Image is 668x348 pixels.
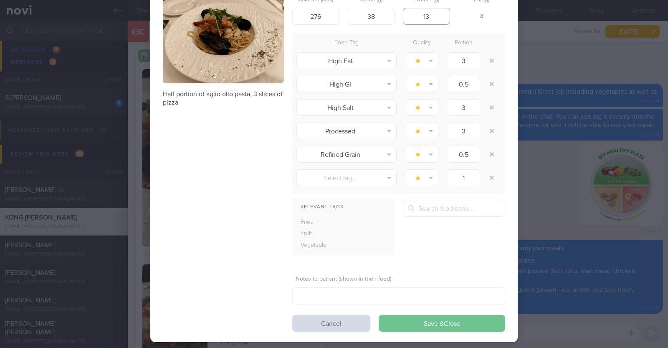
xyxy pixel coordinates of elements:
[292,202,395,212] div: Relevant Tags
[292,217,346,228] div: Fried
[296,99,397,116] button: High Salt
[403,8,450,25] input: 9
[447,76,480,92] input: 1.0
[292,315,370,332] button: Cancel
[401,37,443,49] div: Quality
[292,37,401,49] div: Food Tag
[403,200,505,217] input: Search food bank...
[458,8,506,26] div: 8
[292,240,346,251] div: Vegetable
[163,90,284,107] p: Half portion of aglio olio pasta, 3 slices of pizza
[292,8,339,25] input: 250
[447,169,480,186] input: 1.0
[447,146,480,163] input: 1.0
[447,99,480,116] input: 1.0
[296,123,397,139] button: Processed
[296,52,397,69] button: High Fat
[443,37,484,49] div: Portion
[296,76,397,92] button: High GI
[348,8,395,25] input: 33
[379,315,505,332] button: Save &Close
[447,123,480,139] input: 1.0
[296,276,502,283] label: Notes to patient (shown in their feed)
[447,52,480,69] input: 1.0
[296,146,397,163] button: Refined Grain
[296,169,397,186] button: Select tag...
[292,228,346,240] div: Fruit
